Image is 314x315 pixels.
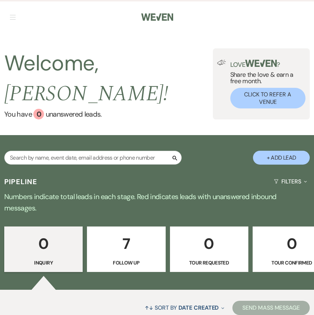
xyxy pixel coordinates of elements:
[4,48,213,109] h2: Welcome,
[230,60,305,68] p: Love ?
[232,301,310,315] button: Send Mass Message
[33,109,44,119] div: 0
[87,226,165,272] a: 7Follow Up
[253,151,310,165] button: + Add Lead
[217,60,226,65] img: loud-speaker-illustration.svg
[92,259,161,267] p: Follow Up
[4,109,213,119] a: You have 0 unanswered leads.
[4,177,38,187] h3: Pipeline
[141,10,173,25] img: Weven Logo
[4,226,83,272] a: 0Inquiry
[9,259,78,267] p: Inquiry
[175,232,244,256] p: 0
[4,78,168,110] span: [PERSON_NAME] !
[4,151,182,165] input: Search by name, event date, email address or phone number
[145,304,153,311] span: ↑↓
[230,88,305,108] button: Click to Refer a Venue
[9,232,78,256] p: 0
[178,304,219,311] span: Date Created
[271,172,310,191] button: Filters
[226,60,305,108] div: Share the love & earn a free month.
[170,226,248,272] a: 0Tour Requested
[175,259,244,267] p: Tour Requested
[92,232,161,256] p: 7
[245,60,277,67] img: weven-logo-green.svg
